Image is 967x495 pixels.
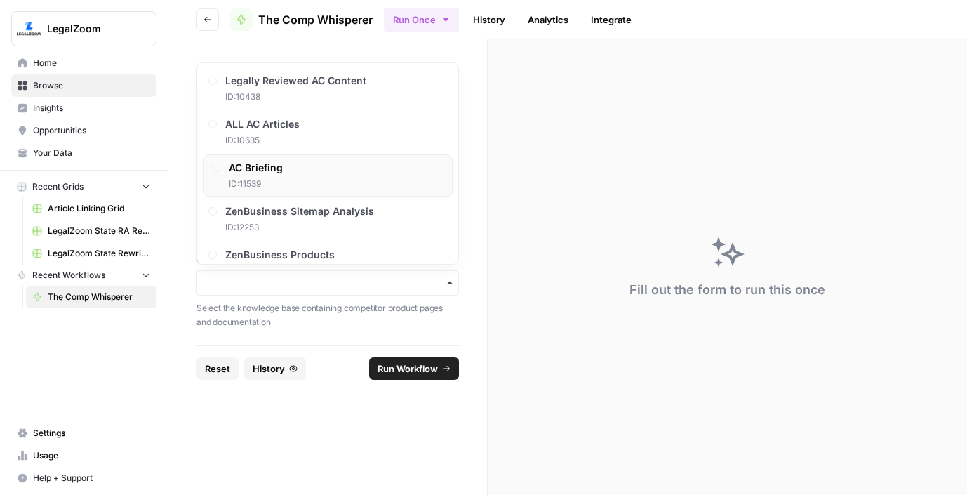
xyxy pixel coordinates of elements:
span: LegalZoom State Rewrites INC [48,247,150,260]
button: Run Workflow [369,357,459,380]
span: LegalZoom State RA Rewrites [48,225,150,237]
span: History [253,362,285,376]
span: LegalZoom [47,22,132,36]
span: Help + Support [33,472,150,484]
span: ID: 11539 [229,178,283,190]
button: Recent Grids [11,176,156,197]
span: Insights [33,102,150,114]
span: Article Linking Grid [48,202,150,215]
a: Insights [11,97,156,119]
span: ID: 10438 [225,91,366,103]
button: Workspace: LegalZoom [11,11,156,46]
div: Fill out the form to run this once [629,280,825,300]
button: Help + Support [11,467,156,489]
span: Reset [205,362,230,376]
span: Opportunities [33,124,150,137]
button: Recent Workflows [11,265,156,286]
span: ZenBusiness Sitemap Analysis [225,204,374,218]
a: The Comp Whisperer [26,286,156,308]
a: Your Data [11,142,156,164]
img: LegalZoom Logo [16,16,41,41]
span: The Comp Whisperer [48,291,150,303]
span: Browse [33,79,150,92]
a: LegalZoom State RA Rewrites [26,220,156,242]
a: LegalZoom State Rewrites INC [26,242,156,265]
a: Home [11,52,156,74]
a: Integrate [582,8,640,31]
span: Settings [33,427,150,440]
button: Run Once [384,8,459,32]
button: Reset [196,357,239,380]
span: ALL AC Articles [225,117,300,131]
a: Opportunities [11,119,156,142]
a: Article Linking Grid [26,197,156,220]
a: Settings [11,422,156,444]
span: Recent Workflows [32,269,105,282]
span: Legally Reviewed AC Content [225,74,366,88]
span: AC Briefing [229,161,283,175]
span: Run Workflow [378,362,438,376]
span: ZenBusiness Products [225,248,335,262]
span: Recent Grids [32,180,84,193]
a: The Comp Whisperer [230,8,373,31]
a: Analytics [519,8,577,31]
a: History [465,8,514,31]
span: Your Data [33,147,150,159]
button: History [244,357,306,380]
a: Browse [11,74,156,97]
a: Usage [11,444,156,467]
span: ID: 10635 [225,134,300,147]
span: The Comp Whisperer [258,11,373,28]
p: Select the knowledge base containing competitor product pages and documentation [196,301,459,329]
span: ID: 12253 [225,221,374,234]
span: Home [33,57,150,70]
span: Usage [33,449,150,462]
